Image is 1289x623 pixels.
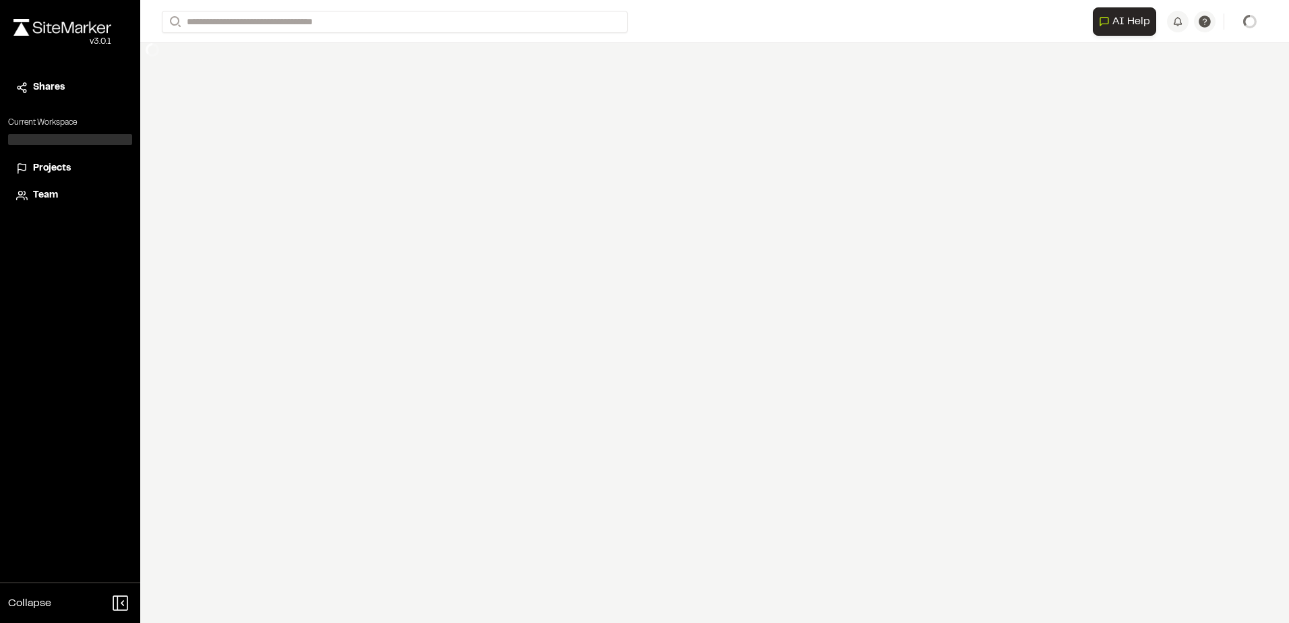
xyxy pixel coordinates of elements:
[16,80,124,95] a: Shares
[33,161,71,176] span: Projects
[1093,7,1156,36] button: Open AI Assistant
[16,188,124,203] a: Team
[13,36,111,48] div: Oh geez...please don't...
[1093,7,1162,36] div: Open AI Assistant
[1112,13,1150,30] span: AI Help
[33,188,58,203] span: Team
[13,19,111,36] img: rebrand.png
[162,11,186,33] button: Search
[33,80,65,95] span: Shares
[8,595,51,612] span: Collapse
[16,161,124,176] a: Projects
[8,117,132,129] p: Current Workspace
